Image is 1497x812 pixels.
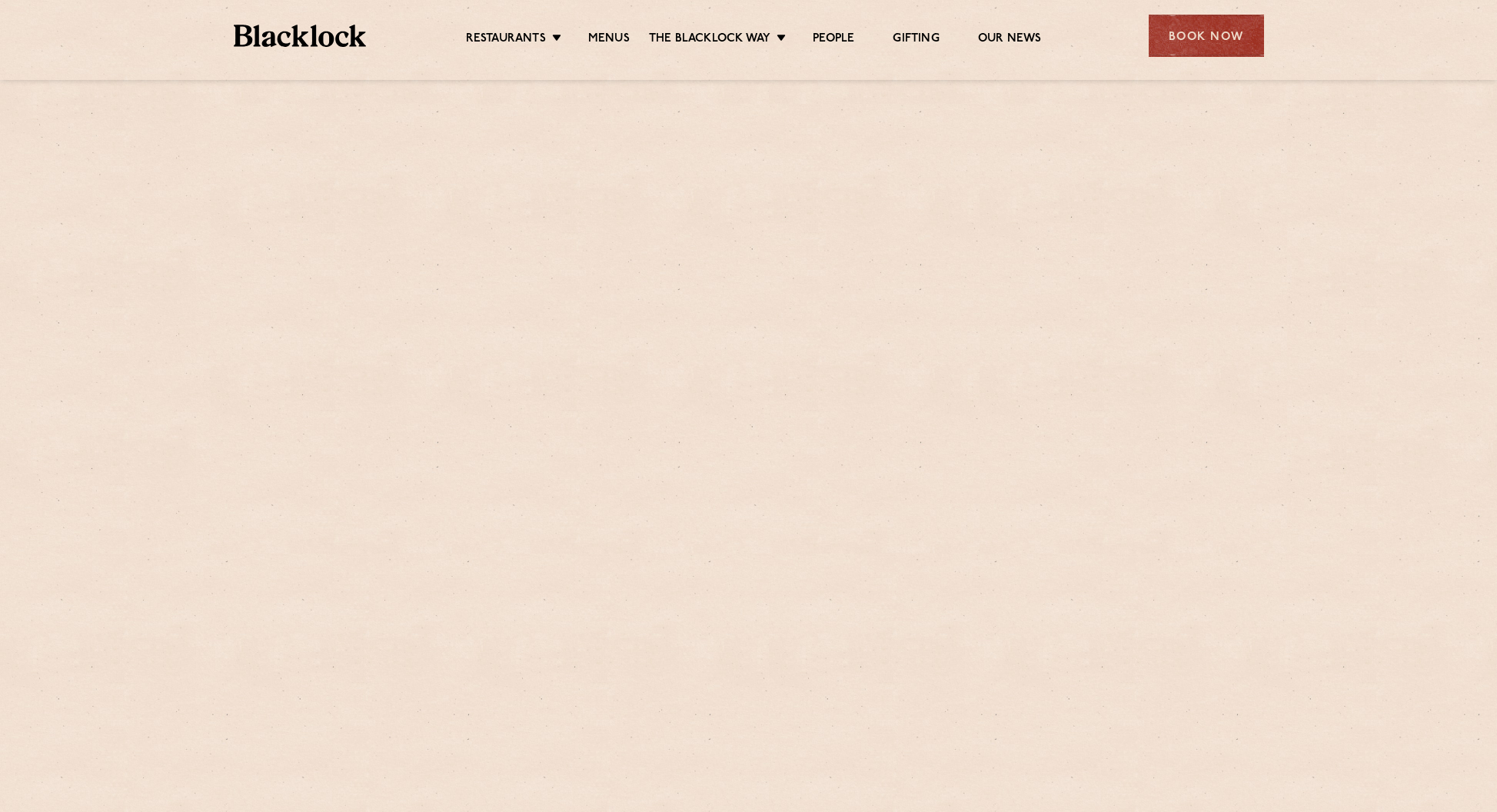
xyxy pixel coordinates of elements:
[466,32,546,48] a: Restaurants
[588,32,630,48] a: Menus
[234,25,367,47] img: BL_Textured_Logo-footer-cropped.svg
[813,32,854,48] a: People
[978,32,1042,48] a: Our News
[649,32,770,48] a: The Blacklock Way
[893,32,939,48] a: Gifting
[1149,15,1264,57] div: Book Now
